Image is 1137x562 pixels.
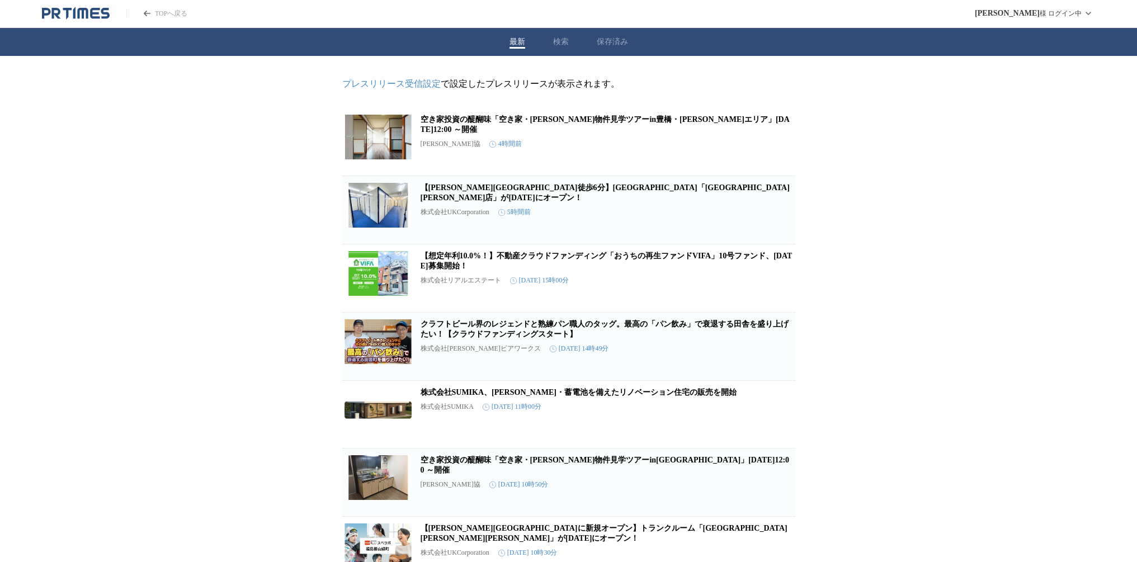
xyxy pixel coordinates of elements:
[421,548,489,558] p: 株式会社UKCorporation
[421,402,474,412] p: 株式会社SUMIKA
[345,388,412,432] img: 株式会社SUMIKA、太陽光・蓄電池を備えたリノベーション住宅の販売を開始
[345,251,412,296] img: 【想定年利10.0%！】不動産クラウドファンディング「おうちの再生ファンドVIFA」10号ファンド、8/18(月)募集開始！
[509,37,525,47] button: 最新
[421,524,787,542] a: 【[PERSON_NAME][GEOGRAPHIC_DATA]に新規オープン】トランクルーム「[GEOGRAPHIC_DATA][PERSON_NAME][PERSON_NAME]」が[DATE...
[489,139,522,149] time: 4時間前
[342,78,795,90] p: で設定したプレスリリースが表示されます。
[489,480,549,489] time: [DATE] 10時50分
[421,276,501,285] p: 株式会社リアルエステート
[498,548,558,558] time: [DATE] 10時30分
[126,9,187,18] a: PR TIMESのトップページはこちら
[421,115,790,134] a: 空き家投資の醍醐味「空き家・[PERSON_NAME]物件見学ツアーin豊橋・[PERSON_NAME]エリア」[DATE]12:00 ～開催
[597,37,628,47] button: 保存済み
[975,9,1040,18] span: [PERSON_NAME]
[345,319,412,364] img: クラフトビール界のレジェンドと熟練パン職人のタッグ。最高の「パン飲み」で衰退する田舎を盛り上げたい！【クラウドファンディングスタート】
[345,115,412,159] img: 空き家投資の醍醐味「空き家・古家物件見学ツアーin豊橋・豊川エリア」8月30日（土）12:00 ～開催
[498,207,531,217] time: 5時間前
[510,276,569,285] time: [DATE] 15時00分
[421,252,792,270] a: 【想定年利10.0%！】不動産クラウドファンディング「おうちの再生ファンドVIFA」10号ファンド、[DATE]募集開始！
[421,183,790,202] a: 【[PERSON_NAME][GEOGRAPHIC_DATA]徒歩6分】[GEOGRAPHIC_DATA]「[GEOGRAPHIC_DATA][PERSON_NAME]店」が[DATE]にオープン！
[342,79,441,88] a: プレスリリース受信設定
[483,402,541,412] time: [DATE] 11時00分
[345,455,412,500] img: 空き家投資の醍醐味「空き家・古家物件見学ツアーin神戸エリア」8月30日（土）12:00 ～開催
[42,7,110,20] a: PR TIMESのトップページはこちら
[421,456,790,474] a: 空き家投資の醍醐味「空き家・[PERSON_NAME]物件見学ツアーin[GEOGRAPHIC_DATA]」[DATE]12:00 ～開催
[553,37,569,47] button: 検索
[345,183,412,228] img: 【郡山駅徒歩6分】トランクルーム「スペラボ郡山駅前店」が2025年9月1日にオープン！
[421,207,489,217] p: 株式会社UKCorporation
[550,344,609,353] time: [DATE] 14時49分
[421,480,480,489] p: [PERSON_NAME]協
[421,344,541,353] p: 株式会社[PERSON_NAME]ビアワークス
[421,139,480,149] p: [PERSON_NAME]協
[421,388,737,396] a: 株式会社SUMIKA、[PERSON_NAME]・蓄電池を備えたリノベーション住宅の販売を開始
[421,320,789,338] a: クラフトビール界のレジェンドと熟練パン職人のタッグ。最高の「パン飲み」で衰退する田舎を盛り上げたい！【クラウドファンディングスタート】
